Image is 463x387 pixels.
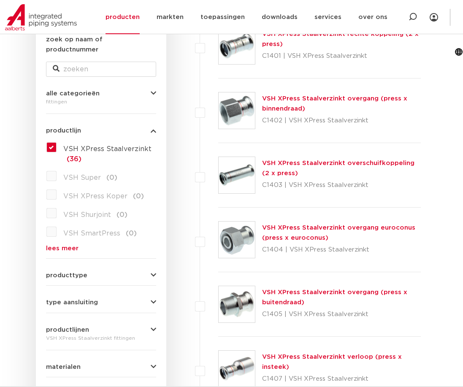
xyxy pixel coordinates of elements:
[46,90,100,97] span: alle categorieën
[63,211,111,218] span: VSH Shurjoint
[262,243,421,257] p: C1404 | VSH XPress Staalverzinkt
[67,156,81,162] span: (36)
[46,62,156,77] input: zoeken
[262,95,407,112] a: VSH XPress Staalverzinkt overgang (press x binnendraad)
[46,299,98,306] span: type aansluiting
[219,286,255,322] img: Thumbnail for VSH XPress Staalverzinkt overgang (press x buitendraad)
[63,193,127,200] span: VSH XPress Koper
[46,272,156,279] button: producttype
[46,327,156,333] button: productlijnen
[219,157,255,193] img: Thumbnail for VSH XPress Staalverzinkt overschuifkoppeling (2 x press)
[133,193,144,200] span: (0)
[46,127,81,134] span: productlijn
[262,114,421,127] p: C1402 | VSH XPress Staalverzinkt
[46,90,156,97] button: alle categorieën
[219,92,255,129] img: Thumbnail for VSH XPress Staalverzinkt overgang (press x binnendraad)
[262,289,407,306] a: VSH XPress Staalverzinkt overgang (press x buitendraad)
[262,225,415,241] a: VSH XPress Staalverzinkt overgang euroconus (press x euroconus)
[262,372,421,386] p: C1407 | VSH XPress Staalverzinkt
[63,146,152,152] span: VSH XPress Staalverzinkt
[46,327,89,333] span: productlijnen
[46,364,81,370] span: materialen
[46,127,156,134] button: productlijn
[46,299,156,306] button: type aansluiting
[106,174,117,181] span: (0)
[46,272,87,279] span: producttype
[126,230,137,237] span: (0)
[46,245,156,252] a: lees meer
[262,308,421,321] p: C1405 | VSH XPress Staalverzinkt
[262,354,402,370] a: VSH XPress Staalverzinkt verloop (press x insteek)
[63,174,101,181] span: VSH Super
[63,230,120,237] span: VSH SmartPress
[262,179,421,192] p: C1403 | VSH XPress Staalverzinkt
[219,222,255,258] img: Thumbnail for VSH XPress Staalverzinkt overgang euroconus (press x euroconus)
[262,160,414,176] a: VSH XPress Staalverzinkt overschuifkoppeling (2 x press)
[46,364,156,370] button: materialen
[219,351,255,387] img: Thumbnail for VSH XPress Staalverzinkt verloop (press x insteek)
[116,211,127,218] span: (0)
[46,97,156,107] div: fittingen
[46,333,156,343] div: VSH XPress Staalverzinkt fittingen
